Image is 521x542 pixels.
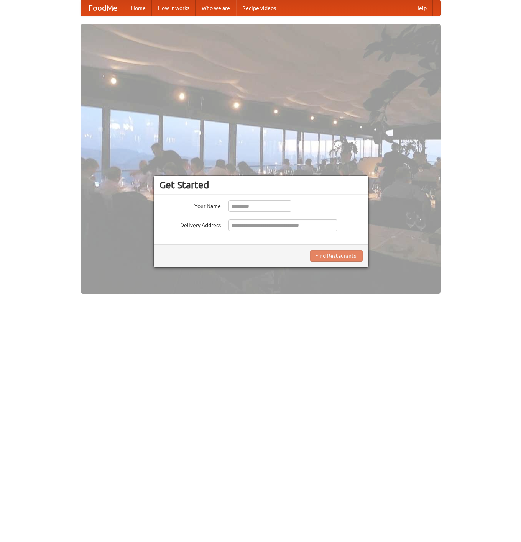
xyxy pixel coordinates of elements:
[159,179,363,191] h3: Get Started
[125,0,152,16] a: Home
[152,0,196,16] a: How it works
[159,219,221,229] label: Delivery Address
[236,0,282,16] a: Recipe videos
[310,250,363,262] button: Find Restaurants!
[196,0,236,16] a: Who we are
[409,0,433,16] a: Help
[81,0,125,16] a: FoodMe
[159,200,221,210] label: Your Name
